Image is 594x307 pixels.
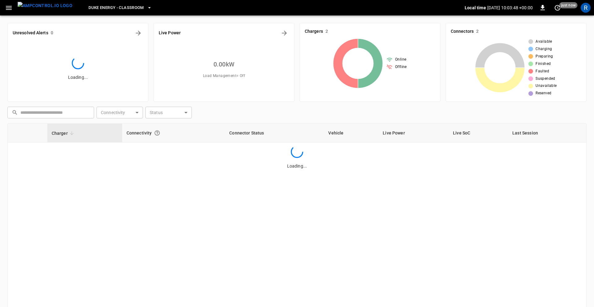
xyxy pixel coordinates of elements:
[465,5,486,11] p: Local time
[536,39,552,45] span: Available
[536,53,553,60] span: Preparing
[51,30,53,36] h6: 0
[536,83,557,89] span: Unavailable
[536,90,551,96] span: Reserved
[536,61,551,67] span: Finished
[127,127,221,139] div: Connectivity
[287,164,307,168] span: Loading...
[52,130,76,137] span: Charger
[536,68,549,75] span: Faulted
[487,5,533,11] p: [DATE] 10:03:48 +00:00
[395,57,406,63] span: Online
[553,3,562,13] button: set refresh interval
[305,28,323,35] h6: Chargers
[325,28,328,35] h6: 2
[508,124,586,143] th: Last Session
[133,28,143,38] button: All Alerts
[13,30,48,36] h6: Unresolved Alerts
[449,124,508,143] th: Live SoC
[225,124,324,143] th: Connector Status
[536,46,552,52] span: Charging
[86,2,154,14] button: Duke Energy - Classroom
[203,73,245,79] span: Load Management = Off
[536,76,555,82] span: Suspended
[88,4,144,11] span: Duke Energy - Classroom
[451,28,474,35] h6: Connectors
[18,2,72,10] img: ampcontrol.io logo
[159,30,181,36] h6: Live Power
[152,127,163,139] button: Connection between the charger and our software.
[324,124,378,143] th: Vehicle
[559,2,578,8] span: just now
[213,59,235,69] h6: 0.00 kW
[581,3,591,13] div: profile-icon
[279,28,289,38] button: Energy Overview
[395,64,407,70] span: Offline
[68,75,88,80] span: Loading...
[476,28,479,35] h6: 2
[378,124,449,143] th: Live Power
